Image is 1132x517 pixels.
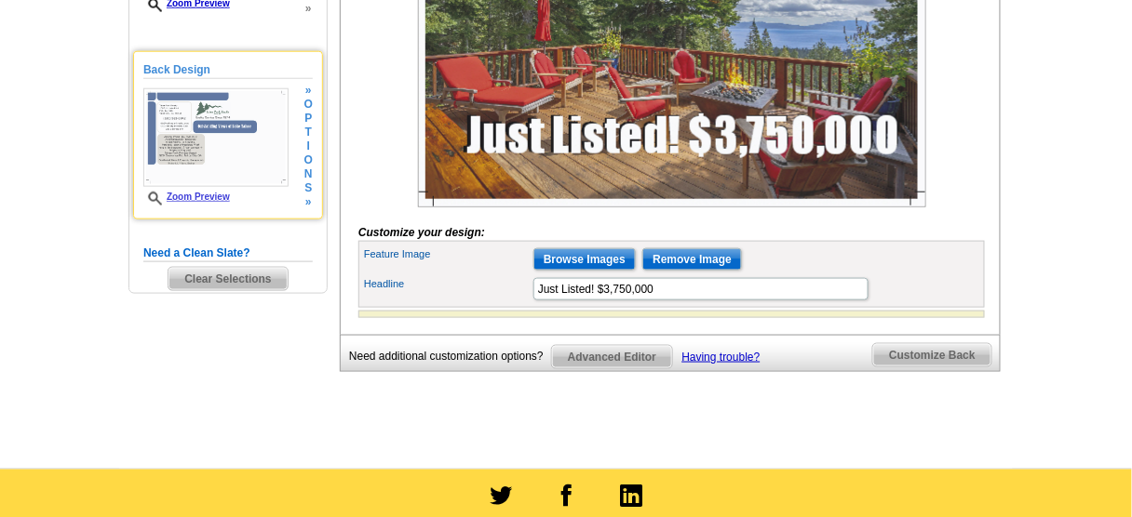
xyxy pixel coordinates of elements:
[304,126,313,139] span: t
[304,84,313,98] span: »
[364,276,532,292] label: Headline
[642,248,742,271] input: Remove Image
[760,85,1132,517] iframe: LiveChat chat widget
[349,345,551,368] div: Need additional customization options?
[143,245,313,262] h5: Need a Clean Slate?
[168,268,287,290] span: Clear Selections
[304,167,313,181] span: n
[304,139,313,153] span: i
[143,61,313,79] h5: Back Design
[533,248,636,271] input: Browse Images
[552,346,672,368] span: Advanced Editor
[304,2,313,16] span: »
[143,88,289,187] img: Z18901619_00001_2.jpg
[143,192,230,202] a: Zoom Preview
[358,226,485,239] i: Customize your design:
[304,195,313,209] span: »
[304,181,313,195] span: s
[682,351,761,364] a: Having trouble?
[551,345,673,369] a: Advanced Editor
[304,98,313,112] span: o
[364,246,532,262] label: Feature Image
[304,112,313,126] span: p
[304,153,313,167] span: o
